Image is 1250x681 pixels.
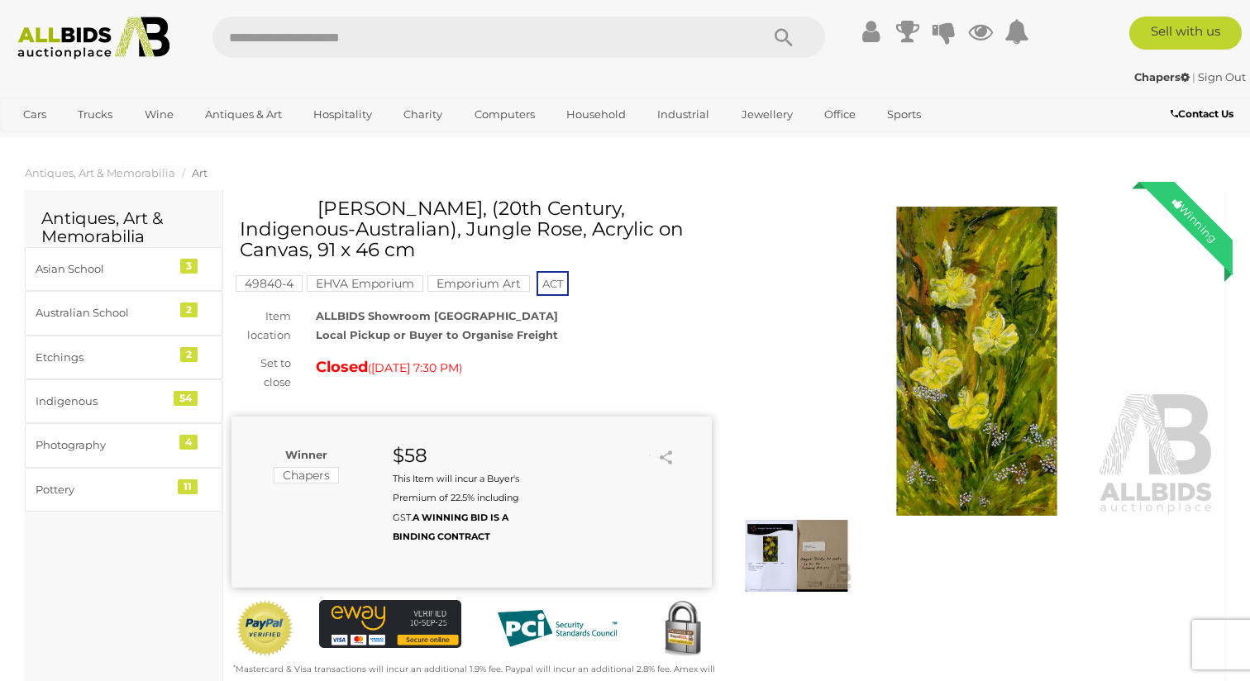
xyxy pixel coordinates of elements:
[556,101,637,128] a: Household
[178,479,198,494] div: 11
[25,379,222,423] a: Indigenous 54
[307,275,423,292] mark: EHVA Emporium
[876,101,932,128] a: Sports
[427,275,530,292] mark: Emporium Art
[1171,107,1233,120] b: Contact Us
[36,436,172,455] div: Photography
[1157,182,1233,258] div: Winning
[316,358,368,376] strong: Closed
[319,600,461,647] img: eWAY Payment Gateway
[41,209,206,245] h2: Antiques, Art & Memorabilia
[67,101,123,128] a: Trucks
[25,423,222,467] a: Photography 4
[240,198,708,261] h1: [PERSON_NAME], (20th Century, Indigenous-Australian), Jungle Rose, Acrylic on Canvas, 91 x 46 cm
[1134,70,1192,83] a: Chapers
[219,307,303,345] div: Item location
[393,444,427,467] strong: $58
[134,101,184,128] a: Wine
[25,247,222,291] a: Asian School 3
[303,101,383,128] a: Hospitality
[646,101,720,128] a: Industrial
[236,600,294,657] img: Official PayPal Seal
[25,468,222,512] a: Pottery 11
[36,260,172,279] div: Asian School
[36,392,172,411] div: Indigenous
[742,17,825,58] button: Search
[368,361,462,374] span: ( )
[219,354,303,393] div: Set to close
[36,480,172,499] div: Pottery
[25,291,222,335] a: Australian School 2
[486,600,628,657] img: PCI DSS compliant
[1134,70,1190,83] strong: Chapers
[25,336,222,379] a: Etchings 2
[393,101,453,128] a: Charity
[813,101,866,128] a: Office
[180,259,198,274] div: 3
[25,166,175,179] a: Antiques, Art & Memorabilia
[464,101,546,128] a: Computers
[1198,70,1246,83] a: Sign Out
[285,448,327,461] b: Winner
[174,391,198,406] div: 54
[316,309,558,322] strong: ALLBIDS Showroom [GEOGRAPHIC_DATA]
[731,101,804,128] a: Jewellery
[12,128,151,155] a: [GEOGRAPHIC_DATA]
[194,101,293,128] a: Antiques & Art
[653,600,712,659] img: Secured by Rapid SSL
[1129,17,1242,50] a: Sell with us
[236,277,303,290] a: 49840-4
[427,277,530,290] a: Emporium Art
[36,303,172,322] div: Australian School
[537,271,569,296] span: ACT
[9,17,178,60] img: Allbids.com.au
[741,520,852,592] img: Pauline Farmer, (20th Century, Indigenous-Australian), Jungle Rose, Acrylic on Canvas, 91 x 46 cm
[737,207,1217,516] img: Pauline Farmer, (20th Century, Indigenous-Australian), Jungle Rose, Acrylic on Canvas, 91 x 46 cm
[307,277,423,290] a: EHVA Emporium
[236,275,303,292] mark: 49840-4
[192,166,208,179] a: Art
[1171,105,1238,123] a: Contact Us
[1192,70,1195,83] span: |
[635,447,651,464] li: Watch this item
[393,512,508,542] b: A WINNING BID IS A BINDING CONTRACT
[371,360,459,375] span: [DATE] 7:30 PM
[180,302,198,317] div: 2
[316,328,558,341] strong: Local Pickup or Buyer to Organise Freight
[393,473,519,542] small: This Item will incur a Buyer's Premium of 22.5% including GST.
[12,101,57,128] a: Cars
[180,347,198,362] div: 2
[36,348,172,367] div: Etchings
[274,467,339,483] mark: Chapers
[179,435,198,450] div: 4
